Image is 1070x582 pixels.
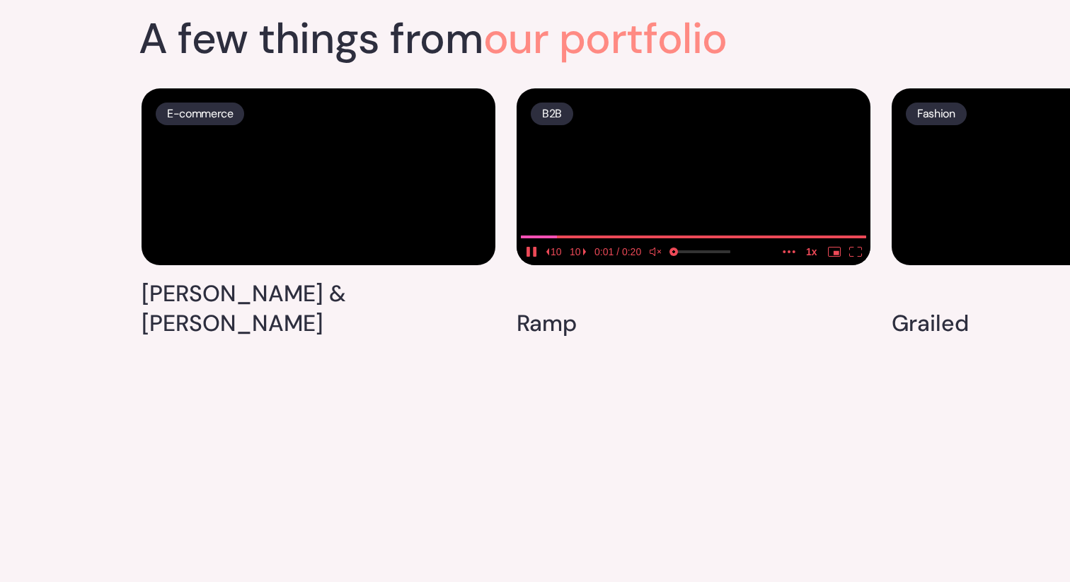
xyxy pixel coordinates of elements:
h4: Grailed [892,309,969,339]
p: Fashion [917,104,955,124]
p: E-commerce [167,104,233,124]
span: our portfolio [483,11,727,66]
h4: Ramp [517,309,577,339]
p: B2B [542,104,562,124]
h4: [PERSON_NAME] & [PERSON_NAME] [142,279,495,338]
h2: A few things from [139,18,727,60]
